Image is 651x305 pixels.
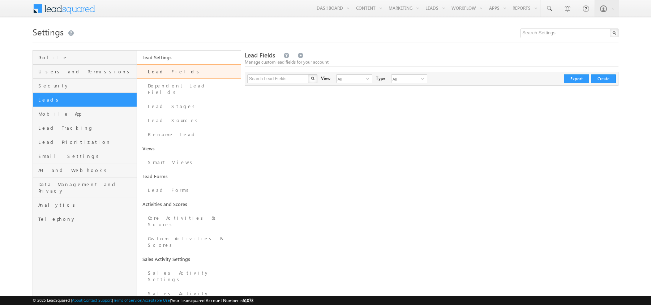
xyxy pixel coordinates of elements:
[38,153,135,159] span: Email Settings
[137,266,241,287] a: Sales Activity Settings
[137,155,241,169] a: Smart Views
[38,111,135,117] span: Mobile App
[38,54,135,61] span: Profile
[337,75,366,83] span: All
[38,96,135,103] span: Leads
[137,232,241,252] a: Custom Activities & Scores
[245,59,618,65] div: Manage custom lead fields for your account
[33,135,137,149] a: Lead Prioritization
[376,74,385,82] div: Type
[38,167,135,173] span: API and Webhooks
[311,77,314,80] img: Search
[245,51,275,59] span: Lead Fields
[243,298,253,303] span: 61073
[137,169,241,183] a: Lead Forms
[33,51,137,65] a: Profile
[171,298,253,303] span: Your Leadsquared Account Number is
[137,113,241,128] a: Lead Sources
[564,74,589,83] button: Export
[38,68,135,75] span: Users and Permissions
[33,149,137,163] a: Email Settings
[72,298,82,302] a: About
[33,198,137,212] a: Analytics
[366,77,372,81] span: select
[38,125,135,131] span: Lead Tracking
[33,212,137,226] a: Telephony
[33,107,137,121] a: Mobile App
[33,26,64,38] span: Settings
[137,252,241,266] a: Sales Activity Settings
[321,74,330,82] div: View
[38,202,135,208] span: Analytics
[137,197,241,211] a: Activities and Scores
[33,79,137,93] a: Security
[33,93,137,107] a: Leads
[142,298,170,302] a: Acceptable Use
[83,298,112,302] a: Contact Support
[137,211,241,232] a: Core Activities & Scores
[38,181,135,194] span: Data Management and Privacy
[113,298,141,302] a: Terms of Service
[33,297,253,304] span: © 2025 LeadSquared | | | | |
[33,177,137,198] a: Data Management and Privacy
[33,163,137,177] a: API and Webhooks
[137,99,241,113] a: Lead Stages
[137,128,241,142] a: Rename Lead
[33,121,137,135] a: Lead Tracking
[391,75,421,83] span: All
[137,142,241,155] a: Views
[421,77,427,81] span: select
[38,82,135,89] span: Security
[38,139,135,145] span: Lead Prioritization
[591,74,616,83] button: Create
[137,79,241,99] a: Dependent Lead Fields
[137,183,241,197] a: Lead Forms
[33,65,137,79] a: Users and Permissions
[137,64,241,79] a: Lead Fields
[38,216,135,222] span: Telephony
[137,51,241,64] a: Lead Settings
[521,29,618,37] input: Search Settings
